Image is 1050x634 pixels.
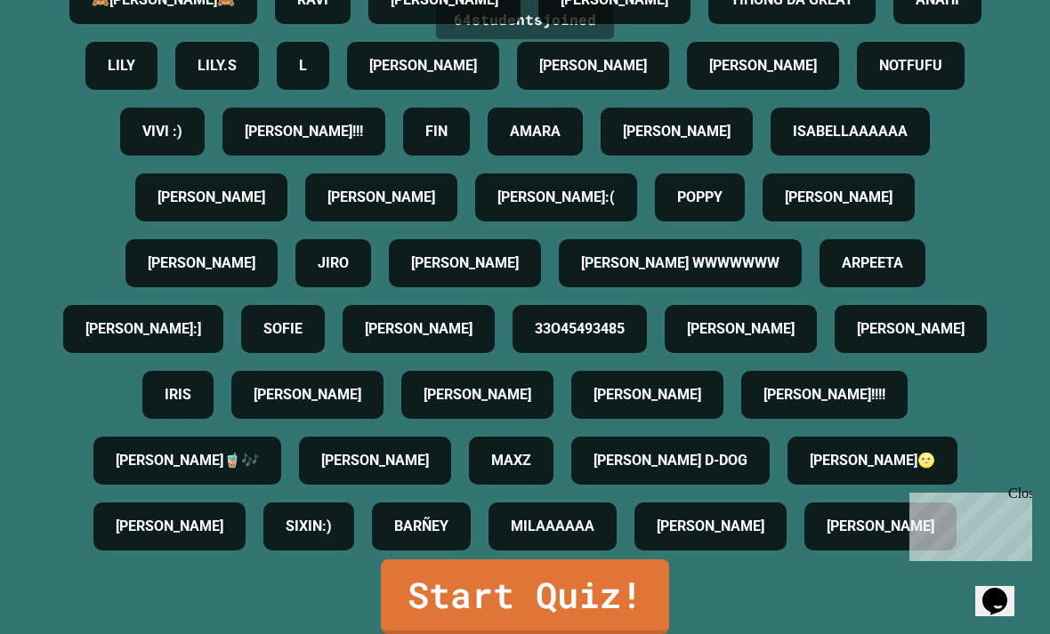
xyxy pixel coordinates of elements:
[318,253,349,274] h4: JIRO
[198,55,237,76] h4: LILY.S
[116,450,259,471] h4: [PERSON_NAME]🧋🎶
[497,187,615,208] h4: [PERSON_NAME]:(
[842,253,903,274] h4: ARPEETA
[327,187,435,208] h4: [PERSON_NAME]
[510,121,561,142] h4: AMARA
[879,55,942,76] h4: NOTFUFU
[975,563,1032,616] iframe: chat widget
[857,318,965,340] h4: [PERSON_NAME]
[425,121,448,142] h4: FIN
[142,121,182,142] h4: VIVI :)
[108,55,135,76] h4: LILY
[793,121,908,142] h4: ISABELLAAAAAA
[321,450,429,471] h4: [PERSON_NAME]
[369,55,477,76] h4: [PERSON_NAME]
[165,384,191,405] h4: IRIS
[581,253,779,274] h4: [PERSON_NAME] WWWWWWW
[677,187,723,208] h4: POPPY
[245,121,363,142] h4: [PERSON_NAME]!!!
[827,516,934,537] h4: [PERSON_NAME]
[763,384,885,405] h4: [PERSON_NAME]!!!!
[902,486,1032,561] iframe: chat widget
[148,253,255,274] h4: [PERSON_NAME]
[491,450,531,471] h4: MAXZ
[254,384,361,405] h4: [PERSON_NAME]
[85,318,201,340] h4: [PERSON_NAME]:]
[709,55,817,76] h4: [PERSON_NAME]
[535,318,625,340] h4: 33O45493485
[687,318,795,340] h4: [PERSON_NAME]
[116,516,223,537] h4: [PERSON_NAME]
[411,253,519,274] h4: [PERSON_NAME]
[381,559,669,634] a: Start Quiz!
[623,121,731,142] h4: [PERSON_NAME]
[365,318,472,340] h4: [PERSON_NAME]
[810,450,935,471] h4: [PERSON_NAME]🌝
[157,187,265,208] h4: [PERSON_NAME]
[263,318,303,340] h4: SOFIE
[511,516,594,537] h4: MILAAAAAA
[394,516,448,537] h4: BARÑEY
[424,384,531,405] h4: [PERSON_NAME]
[539,55,647,76] h4: [PERSON_NAME]
[594,450,747,471] h4: [PERSON_NAME] D-DOG
[286,516,332,537] h4: SIXIN:)
[7,7,123,113] div: Chat with us now!Close
[594,384,701,405] h4: [PERSON_NAME]
[299,55,307,76] h4: L
[657,516,764,537] h4: [PERSON_NAME]
[785,187,892,208] h4: [PERSON_NAME]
